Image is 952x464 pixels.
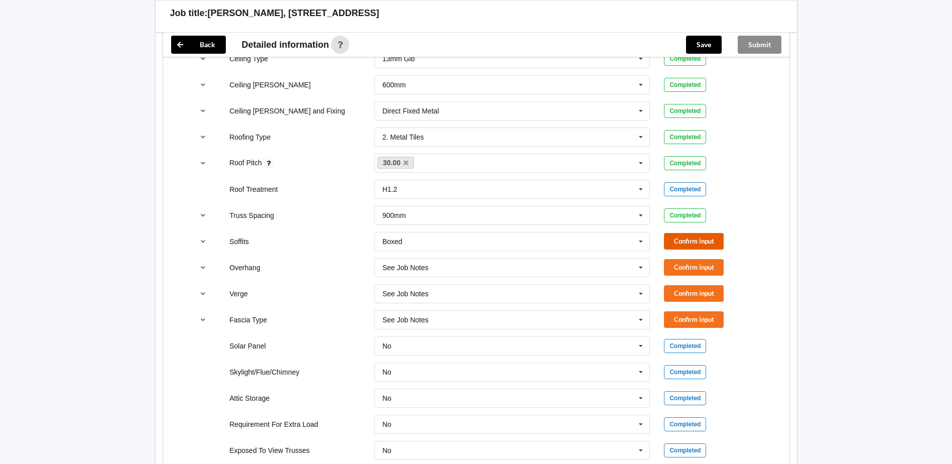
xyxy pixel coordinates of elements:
[229,446,310,454] label: Exposed To View Trusses
[193,233,213,251] button: reference-toggle
[664,365,706,379] div: Completed
[664,104,706,118] div: Completed
[229,290,248,298] label: Verge
[664,443,706,457] div: Completed
[193,76,213,94] button: reference-toggle
[242,40,329,49] span: Detailed information
[382,186,397,193] div: H1.2
[208,8,379,19] h3: [PERSON_NAME], [STREET_ADDRESS]
[664,182,706,196] div: Completed
[193,206,213,224] button: reference-toggle
[229,133,270,141] label: Roofing Type
[377,157,415,169] a: 30.00
[229,316,267,324] label: Fascia Type
[664,417,706,431] div: Completed
[229,238,249,246] label: Soffits
[382,55,415,62] div: 13mm Gib
[193,311,213,329] button: reference-toggle
[664,259,724,276] button: Confirm input
[664,339,706,353] div: Completed
[382,134,424,141] div: 2. Metal Tiles
[664,391,706,405] div: Completed
[229,107,345,115] label: Ceiling [PERSON_NAME] and Fixing
[382,421,391,428] div: No
[193,102,213,120] button: reference-toggle
[193,128,213,146] button: reference-toggle
[382,212,406,219] div: 900mm
[382,447,391,454] div: No
[229,211,274,219] label: Truss Spacing
[382,342,391,350] div: No
[382,238,402,245] div: Boxed
[193,285,213,303] button: reference-toggle
[193,154,213,172] button: reference-toggle
[229,185,278,193] label: Roof Treatment
[229,394,269,402] label: Attic Storage
[229,81,311,89] label: Ceiling [PERSON_NAME]
[382,107,439,114] div: Direct Fixed Metal
[664,208,706,222] div: Completed
[229,342,265,350] label: Solar Panel
[382,264,429,271] div: See Job Notes
[229,264,260,272] label: Overhang
[664,52,706,66] div: Completed
[664,78,706,92] div: Completed
[170,8,208,19] h3: Job title:
[382,290,429,297] div: See Job Notes
[229,159,263,167] label: Roof Pitch
[382,369,391,376] div: No
[664,130,706,144] div: Completed
[193,259,213,277] button: reference-toggle
[664,156,706,170] div: Completed
[664,285,724,302] button: Confirm input
[229,55,268,63] label: Ceiling Type
[686,36,722,54] button: Save
[229,368,299,376] label: Skylight/Flue/Chimney
[193,50,213,68] button: reference-toggle
[664,233,724,250] button: Confirm input
[171,36,226,54] button: Back
[382,395,391,402] div: No
[382,316,429,323] div: See Job Notes
[229,420,318,428] label: Requirement For Extra Load
[664,311,724,328] button: Confirm input
[382,81,406,88] div: 600mm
